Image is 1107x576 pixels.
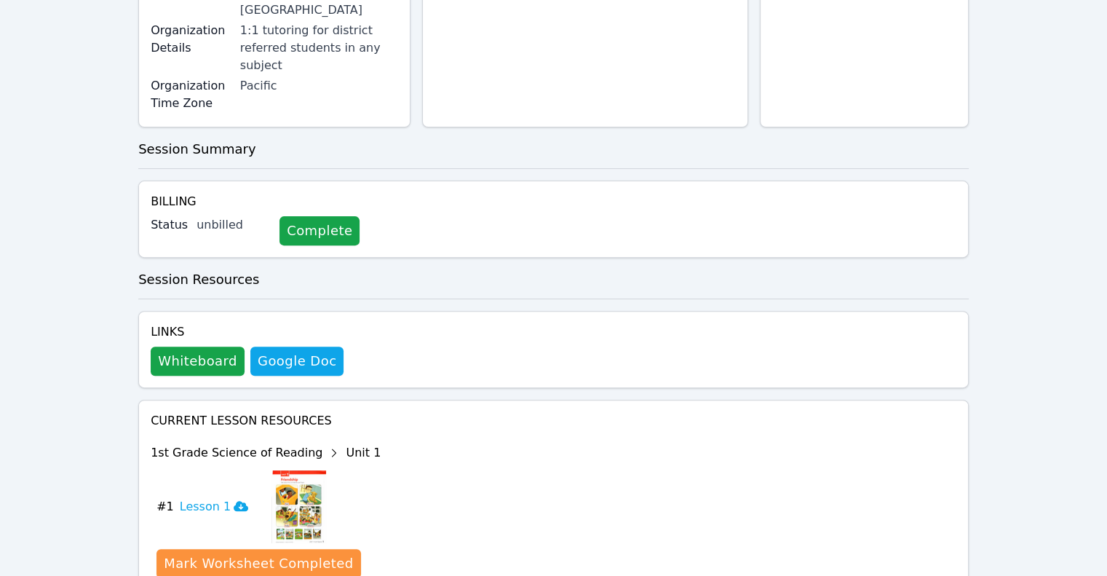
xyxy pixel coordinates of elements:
div: Mark Worksheet Completed [164,553,353,574]
h3: Session Summary [138,139,969,159]
span: # 1 [156,498,174,516]
div: unbilled [197,216,268,234]
h4: Billing [151,193,956,210]
div: 1:1 tutoring for district referred students in any subject [240,22,398,74]
h3: Session Resources [138,269,969,290]
div: Pacific [240,77,398,95]
a: Complete [279,216,360,245]
label: Organization Time Zone [151,77,231,112]
button: #1Lesson 1 [156,470,260,543]
label: Organization Details [151,22,231,57]
h3: Lesson 1 [180,498,248,516]
div: 1st Grade Science of Reading Unit 1 [151,441,540,465]
img: Lesson 1 [271,470,326,543]
a: Google Doc [250,347,344,376]
h4: Links [151,323,344,341]
button: Whiteboard [151,347,245,376]
h4: Current Lesson Resources [151,412,956,430]
label: Status [151,216,188,234]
